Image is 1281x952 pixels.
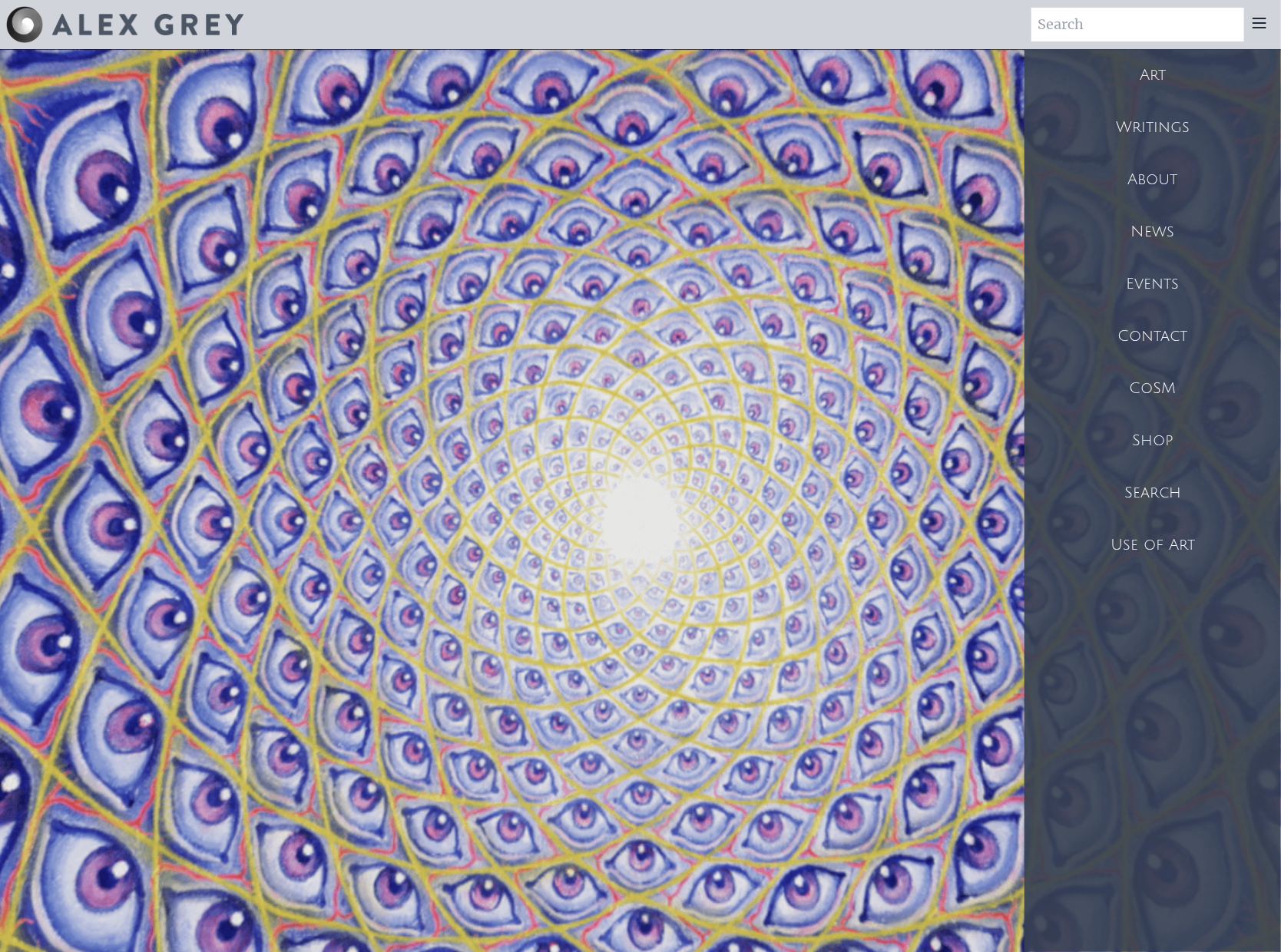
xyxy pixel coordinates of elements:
[1024,101,1281,154] a: Writings
[1024,49,1281,101] a: Art
[1024,519,1281,571] a: Use of Art
[1024,362,1281,415] a: CoSM
[1024,154,1281,206] a: About
[1024,258,1281,310] a: Events
[1031,8,1244,41] input: Search
[1024,415,1281,467] a: Shop
[1024,206,1281,258] a: News
[1024,467,1281,519] a: Search
[1024,310,1281,362] a: Contact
